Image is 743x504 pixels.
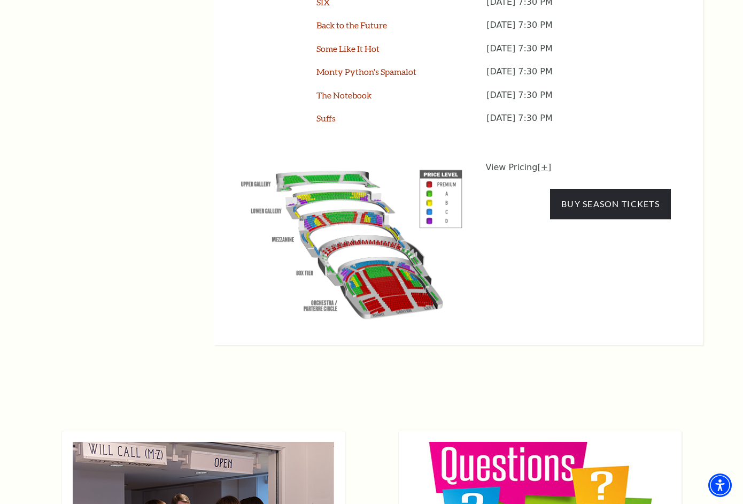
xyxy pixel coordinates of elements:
a: Back to the Future [316,20,387,30]
img: View Pricing [230,161,474,324]
p: [DATE] 7:30 PM [486,43,671,66]
div: Accessibility Menu [708,474,732,497]
p: [DATE] 7:30 PM [486,112,671,135]
p: View Pricing [486,161,671,174]
a: Suffs [316,113,336,123]
p: [DATE] 7:30 PM [486,66,671,89]
p: [DATE] 7:30 PM [486,89,671,112]
a: The Notebook [316,90,371,100]
a: [+] [537,162,551,172]
a: Some Like It Hot [316,43,380,54]
a: Monty Python's Spamalot [316,66,416,77]
p: [DATE] 7:30 PM [486,19,671,42]
a: Buy Season Tickets [550,189,671,219]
